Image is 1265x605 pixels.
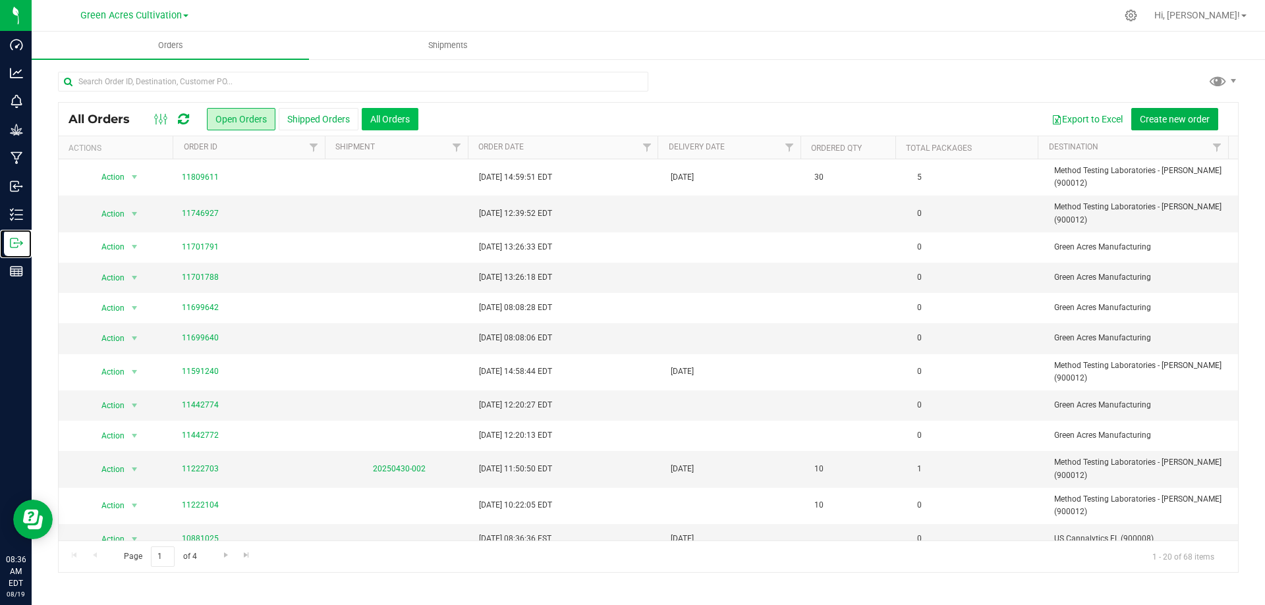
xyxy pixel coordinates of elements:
[182,332,219,344] a: 11699640
[479,302,552,314] span: [DATE] 08:08:28 EDT
[911,396,928,415] span: 0
[90,460,125,479] span: Action
[1054,302,1230,314] span: Green Acres Manufacturing
[479,271,552,284] span: [DATE] 13:26:18 EDT
[811,144,862,153] a: Ordered qty
[479,499,552,512] span: [DATE] 10:22:05 EDT
[32,32,309,59] a: Orders
[479,207,552,220] span: [DATE] 12:39:52 EDT
[126,363,142,381] span: select
[126,329,142,348] span: select
[182,171,219,184] a: 11809611
[911,329,928,348] span: 0
[10,180,23,193] inline-svg: Inbound
[778,136,800,159] a: Filter
[1054,201,1230,226] span: Method Testing Laboratories - [PERSON_NAME] (900012)
[182,429,219,442] a: 11442772
[911,298,928,317] span: 0
[362,108,418,130] button: All Orders
[911,496,928,515] span: 0
[1131,108,1218,130] button: Create new order
[671,365,694,378] span: [DATE]
[303,136,325,159] a: Filter
[90,299,125,317] span: Action
[1154,10,1240,20] span: Hi, [PERSON_NAME]!
[90,168,125,186] span: Action
[126,530,142,548] span: select
[479,463,552,475] span: [DATE] 11:50:50 EDT
[479,171,552,184] span: [DATE] 14:59:51 EDT
[126,460,142,479] span: select
[90,363,125,381] span: Action
[90,269,125,287] span: Action
[410,39,486,51] span: Shipments
[10,66,23,80] inline-svg: Analytics
[479,399,552,411] span: [DATE] 12:20:27 EDT
[671,533,694,545] span: [DATE]
[126,396,142,415] span: select
[90,238,125,256] span: Action
[911,268,928,287] span: 0
[1054,493,1230,518] span: Method Testing Laboratories - [PERSON_NAME] (900012)
[182,365,219,378] a: 11591240
[10,38,23,51] inline-svg: Dashboard
[113,546,208,567] span: Page of 4
[6,554,26,589] p: 08:36 AM EDT
[814,463,824,475] span: 10
[279,108,358,130] button: Shipped Orders
[126,299,142,317] span: select
[671,171,694,184] span: [DATE]
[13,500,53,539] iframe: Resource center
[90,496,125,515] span: Action
[184,142,217,151] a: Order ID
[182,207,219,220] a: 11746927
[216,546,235,564] a: Go to the next page
[10,208,23,221] inline-svg: Inventory
[479,332,552,344] span: [DATE] 08:08:06 EDT
[1054,332,1230,344] span: Green Acres Manufacturing
[479,365,552,378] span: [DATE] 14:58:44 EDT
[69,112,143,126] span: All Orders
[1054,359,1230,384] span: Method Testing Laboratories - [PERSON_NAME] (900012)
[182,271,219,284] a: 11701788
[911,460,928,479] span: 1
[1206,136,1228,159] a: Filter
[10,265,23,278] inline-svg: Reports
[669,142,725,151] a: Delivery Date
[140,39,201,51] span: Orders
[671,463,694,475] span: [DATE]
[911,426,928,445] span: 0
[445,136,467,159] a: Filter
[90,530,125,548] span: Action
[237,546,256,564] a: Go to the last page
[911,204,928,223] span: 0
[69,144,168,153] div: Actions
[1054,241,1230,253] span: Green Acres Manufacturing
[182,499,219,512] a: 11222104
[90,427,125,445] span: Action
[911,362,928,381] span: 0
[814,171,824,184] span: 30
[309,32,586,59] a: Shipments
[10,95,23,108] inline-svg: Monitoring
[182,533,219,545] a: 10881025
[207,108,275,130] button: Open Orders
[479,533,551,545] span: [DATE] 08:36:36 EST
[1049,142,1098,151] a: Destination
[814,499,824,512] span: 10
[1054,165,1230,190] span: Method Testing Laboratories - [PERSON_NAME] (900012)
[126,269,142,287] span: select
[90,329,125,348] span: Action
[1054,429,1230,442] span: Green Acres Manufacturing
[1123,9,1139,22] div: Manage settings
[182,302,219,314] a: 11699642
[479,429,552,442] span: [DATE] 12:20:13 EDT
[335,142,375,151] a: Shipment
[80,10,182,21] span: Green Acres Cultivation
[911,168,928,187] span: 5
[10,151,23,165] inline-svg: Manufacturing
[90,396,125,415] span: Action
[1140,114,1210,124] span: Create new order
[126,427,142,445] span: select
[1054,271,1230,284] span: Green Acres Manufacturing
